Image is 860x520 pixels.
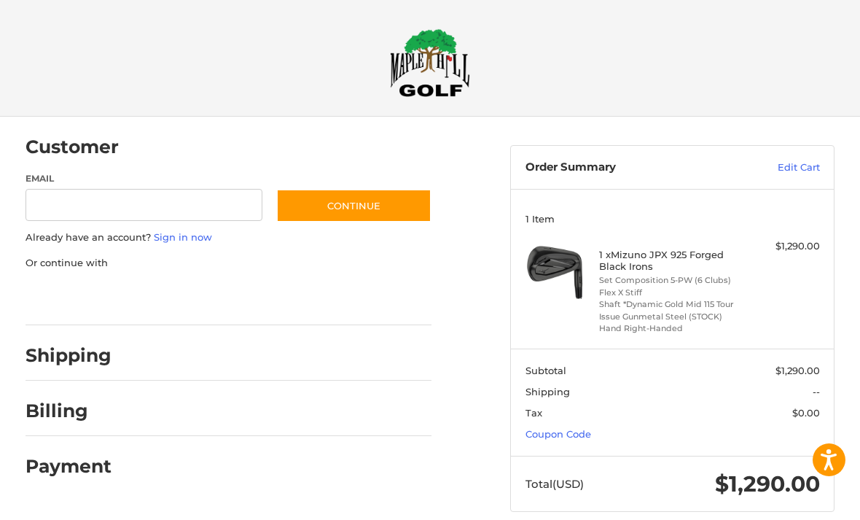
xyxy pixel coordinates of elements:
[525,386,570,397] span: Shipping
[276,189,431,222] button: Continue
[20,284,130,311] iframe: PayPal-paypal
[525,407,542,419] span: Tax
[144,284,254,311] iframe: PayPal-paylater
[792,407,820,419] span: $0.00
[715,470,820,497] span: $1,290.00
[599,274,743,287] li: Set Composition 5-PW (6 Clubs)
[26,172,262,185] label: Email
[599,298,743,322] li: Shaft *Dynamic Gold Mid 115 Tour Issue Gunmetal Steel (STOCK)
[26,230,432,245] p: Already have an account?
[26,136,119,158] h2: Customer
[26,400,111,422] h2: Billing
[267,284,377,311] iframe: PayPal-venmo
[726,160,820,175] a: Edit Cart
[775,365,820,376] span: $1,290.00
[525,160,727,175] h3: Order Summary
[599,287,743,299] li: Flex X Stiff
[154,231,212,243] a: Sign in now
[746,239,820,254] div: $1,290.00
[813,386,820,397] span: --
[525,365,566,376] span: Subtotal
[26,344,112,367] h2: Shipping
[599,249,743,273] h4: 1 x Mizuno JPX 925 Forged Black Irons
[525,428,591,440] a: Coupon Code
[525,213,820,225] h3: 1 Item
[26,256,432,271] p: Or continue with
[390,28,470,97] img: Maple Hill Golf
[26,455,112,478] h2: Payment
[599,322,743,335] li: Hand Right-Handed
